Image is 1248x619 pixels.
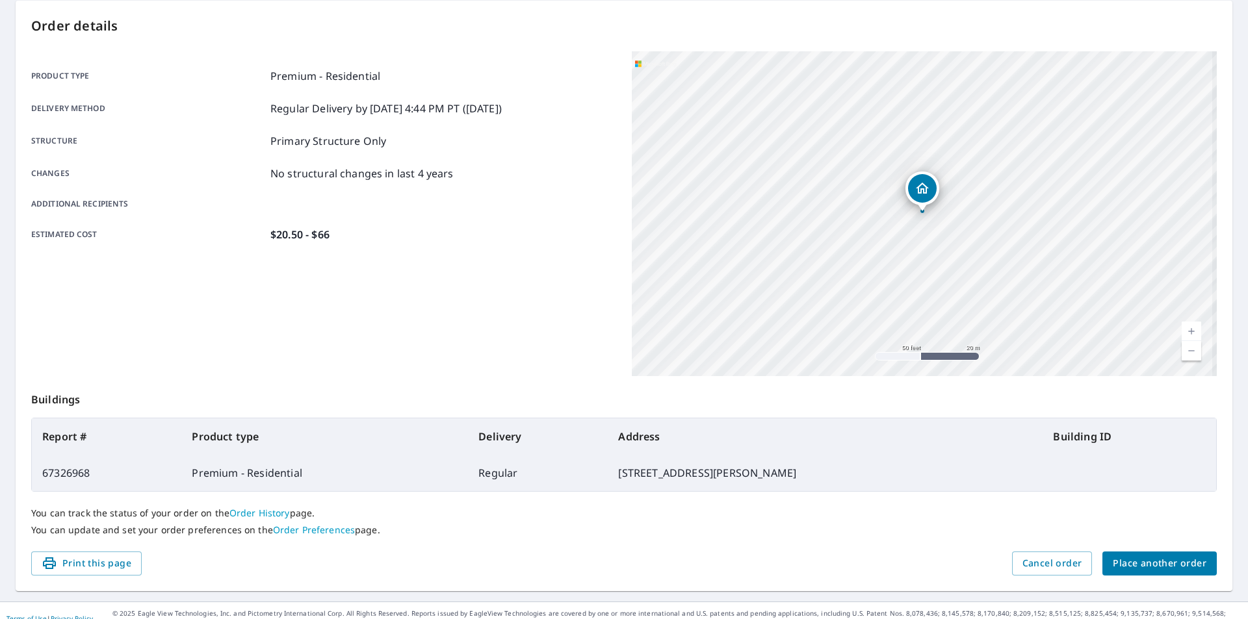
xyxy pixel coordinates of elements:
p: Delivery method [31,101,265,116]
button: Cancel order [1012,551,1093,575]
a: Order Preferences [273,524,355,536]
p: Structure [31,133,265,149]
button: Place another order [1102,551,1217,575]
div: Dropped pin, building 1, Residential property, 3606 Lindholm Rd Cleveland, OH 44120 [905,171,939,212]
span: Print this page [42,555,131,572]
th: Building ID [1043,418,1216,455]
p: Estimated cost [31,227,265,242]
th: Address [608,418,1043,455]
p: Premium - Residential [270,68,380,84]
td: 67326968 [32,455,181,491]
p: Additional recipients [31,198,265,210]
td: Premium - Residential [181,455,468,491]
a: Order History [229,507,290,519]
p: Primary Structure Only [270,133,386,149]
td: [STREET_ADDRESS][PERSON_NAME] [608,455,1043,491]
span: Place another order [1113,555,1206,572]
th: Report # [32,418,181,455]
p: $20.50 - $66 [270,227,330,242]
p: You can track the status of your order on the page. [31,507,1217,519]
td: Regular [468,455,608,491]
p: Order details [31,16,1217,36]
p: Changes [31,166,265,181]
a: Current Level 19, Zoom Out [1182,341,1201,360]
a: Current Level 19, Zoom In [1182,322,1201,341]
p: Regular Delivery by [DATE] 4:44 PM PT ([DATE]) [270,101,502,116]
p: Buildings [31,376,1217,418]
p: No structural changes in last 4 years [270,166,454,181]
th: Product type [181,418,468,455]
span: Cancel order [1022,555,1082,572]
button: Print this page [31,551,142,575]
p: Product type [31,68,265,84]
th: Delivery [468,418,608,455]
p: You can update and set your order preferences on the page. [31,524,1217,536]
